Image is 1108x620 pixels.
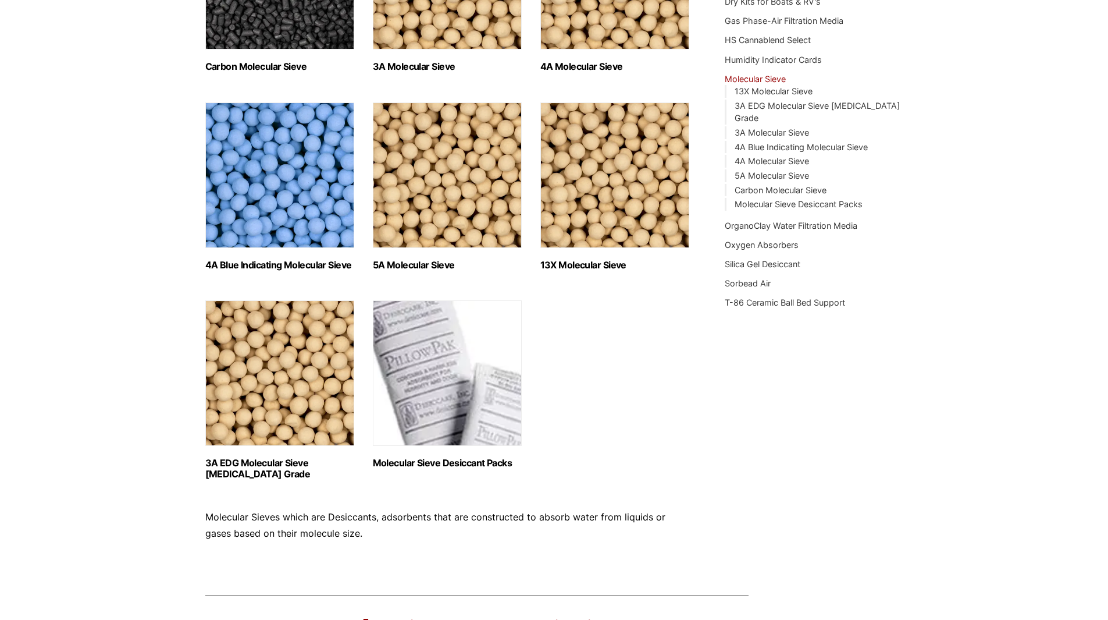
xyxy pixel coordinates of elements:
[735,185,826,195] a: Carbon Molecular Sieve
[205,300,354,446] img: 3A EDG Molecular Sieve Ethanol Grade
[735,101,900,123] a: 3A EDG Molecular Sieve [MEDICAL_DATA] Grade
[205,102,354,271] a: Visit product category 4A Blue Indicating Molecular Sieve
[373,300,522,469] a: Visit product category Molecular Sieve Desiccant Packs
[725,74,786,84] a: Molecular Sieve
[735,127,809,137] a: 3A Molecular Sieve
[540,260,689,271] h2: 13X Molecular Sieve
[205,102,354,248] img: 4A Blue Indicating Molecular Sieve
[735,142,868,152] a: 4A Blue Indicating Molecular Sieve
[725,35,811,45] a: HS Cannablend Select
[205,458,354,480] h2: 3A EDG Molecular Sieve [MEDICAL_DATA] Grade
[725,221,857,231] a: OrganoClay Water Filtration Media
[373,102,522,271] a: Visit product category 5A Molecular Sieve
[205,61,354,72] h2: Carbon Molecular Sieve
[205,260,354,271] h2: 4A Blue Indicating Molecular Sieve
[540,61,689,72] h2: 4A Molecular Sieve
[373,300,522,446] img: Molecular Sieve Desiccant Packs
[373,61,522,72] h2: 3A Molecular Sieve
[735,86,813,96] a: 13X Molecular Sieve
[540,102,689,271] a: Visit product category 13X Molecular Sieve
[735,171,809,180] a: 5A Molecular Sieve
[373,458,522,469] h2: Molecular Sieve Desiccant Packs
[725,259,800,269] a: Silica Gel Desiccant
[205,300,354,480] a: Visit product category 3A EDG Molecular Sieve Ethanol Grade
[735,156,809,166] a: 4A Molecular Sieve
[725,278,771,288] a: Sorbead Air
[725,55,822,65] a: Humidity Indicator Cards
[735,199,863,209] a: Molecular Sieve Desiccant Packs
[725,297,845,307] a: T-86 Ceramic Ball Bed Support
[725,16,843,26] a: Gas Phase-Air Filtration Media
[540,102,689,248] img: 13X Molecular Sieve
[373,102,522,248] img: 5A Molecular Sieve
[373,260,522,271] h2: 5A Molecular Sieve
[725,240,799,250] a: Oxygen Absorbers
[205,509,690,541] p: Molecular Sieves which are Desiccants, adsorbents that are constructed to absorb water from liqui...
